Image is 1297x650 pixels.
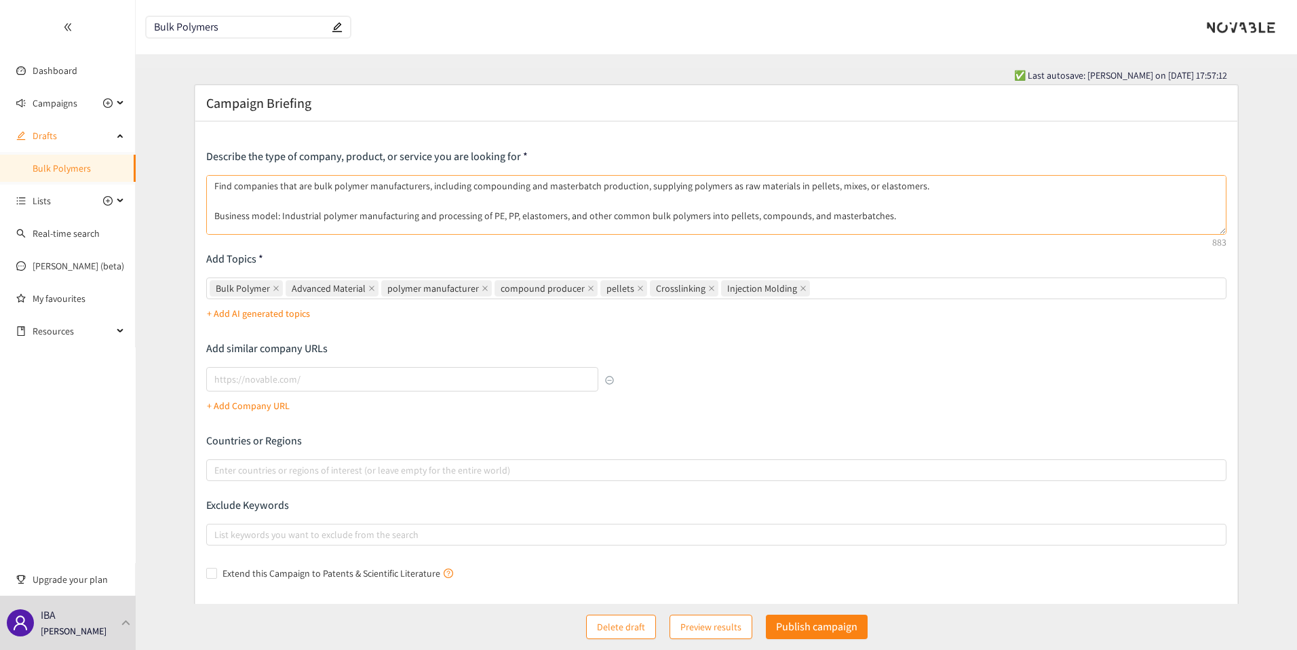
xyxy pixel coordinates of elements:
[650,280,718,297] span: Crosslinking
[606,281,634,296] span: pellets
[33,318,113,345] span: Resources
[207,395,290,417] button: + Add Company URL
[286,280,379,297] span: Advanced Material
[332,22,343,33] span: edit
[813,280,815,297] input: Bulk PolymerAdvanced Materialpolymer manufacturercompound producerpelletsCrosslinkingInjection Mo...
[1229,585,1297,650] iframe: Chat Widget
[206,94,311,113] h2: Campaign Briefing
[501,281,585,296] span: compound producer
[16,131,26,140] span: edit
[210,280,283,297] span: Bulk Polymer
[600,280,647,297] span: pellets
[597,619,645,634] span: Delete draft
[103,196,113,206] span: plus-circle
[800,285,807,292] span: close
[444,569,453,578] span: question-circle
[33,162,91,174] a: Bulk Polymers
[206,367,599,391] input: lookalikes url
[12,615,28,631] span: user
[766,615,868,639] button: Publish campaign
[680,619,741,634] span: Preview results
[727,281,797,296] span: Injection Molding
[214,527,217,543] input: List keywords you want to exclude from the search
[482,285,488,292] span: close
[495,280,598,297] span: compound producer
[16,575,26,584] span: trophy
[206,149,1227,164] p: Describe the type of company, product, or service you are looking for
[721,280,810,297] span: Injection Molding
[33,285,125,312] a: My favourites
[587,285,594,292] span: close
[103,98,113,108] span: plus-circle
[33,90,77,117] span: Campaigns
[708,285,715,292] span: close
[368,285,375,292] span: close
[206,252,1227,267] p: Add Topics
[217,566,459,581] span: Extend this Campaign to Patents & Scientific Literature
[1229,585,1297,650] div: Widget de chat
[586,615,656,639] button: Delete draft
[206,175,1227,235] textarea: Find companies that are bulk polymer manufacturers, including compounding and masterbatch product...
[776,618,857,635] p: Publish campaign
[207,303,310,324] button: + Add AI generated topics
[33,64,77,77] a: Dashboard
[33,566,125,593] span: Upgrade your plan
[637,285,644,292] span: close
[63,22,73,32] span: double-left
[33,260,124,272] a: [PERSON_NAME] (beta)
[16,326,26,336] span: book
[41,624,107,638] p: [PERSON_NAME]
[656,281,705,296] span: Crosslinking
[207,306,310,321] p: + Add AI generated topics
[206,341,615,356] p: Add similar company URLs
[41,607,56,624] p: IBA
[33,227,100,240] a: Real-time search
[381,280,492,297] span: polymer manufacturer
[207,398,290,413] p: + Add Company URL
[33,122,113,149] span: Drafts
[206,94,1227,113] div: Campaign Briefing
[16,98,26,108] span: sound
[216,281,270,296] span: Bulk Polymer
[16,196,26,206] span: unordered-list
[33,187,51,214] span: Lists
[206,498,1227,513] p: Exclude Keywords
[206,434,1227,448] p: Countries or Regions
[387,281,479,296] span: polymer manufacturer
[1014,68,1227,83] span: ✅ Last autosave: [PERSON_NAME] on [DATE] 17:57:12
[273,285,279,292] span: close
[670,615,752,639] button: Preview results
[292,281,366,296] span: Advanced Material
